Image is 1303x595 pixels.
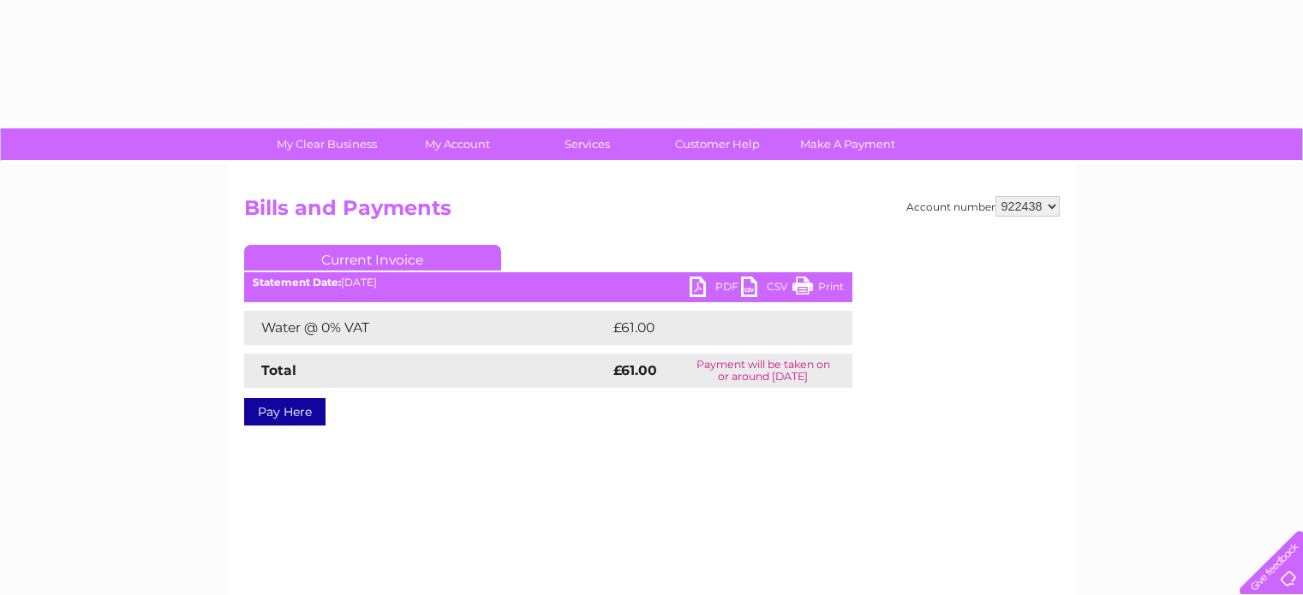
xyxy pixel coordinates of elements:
a: Pay Here [244,398,326,425]
a: Services [517,128,658,160]
strong: Total [261,362,296,378]
div: Account number [906,196,1060,217]
strong: £61.00 [613,362,657,378]
b: Statement Date: [253,276,341,289]
td: Payment will be taken on or around [DATE] [674,354,852,388]
a: Make A Payment [777,128,918,160]
td: Water @ 0% VAT [244,311,609,345]
a: Current Invoice [244,245,501,271]
h2: Bills and Payments [244,196,1060,229]
td: £61.00 [609,311,816,345]
a: My Clear Business [256,128,397,160]
div: [DATE] [244,277,852,289]
a: PDF [690,277,741,301]
a: Customer Help [647,128,788,160]
a: My Account [386,128,528,160]
a: Print [792,277,844,301]
a: CSV [741,277,792,301]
